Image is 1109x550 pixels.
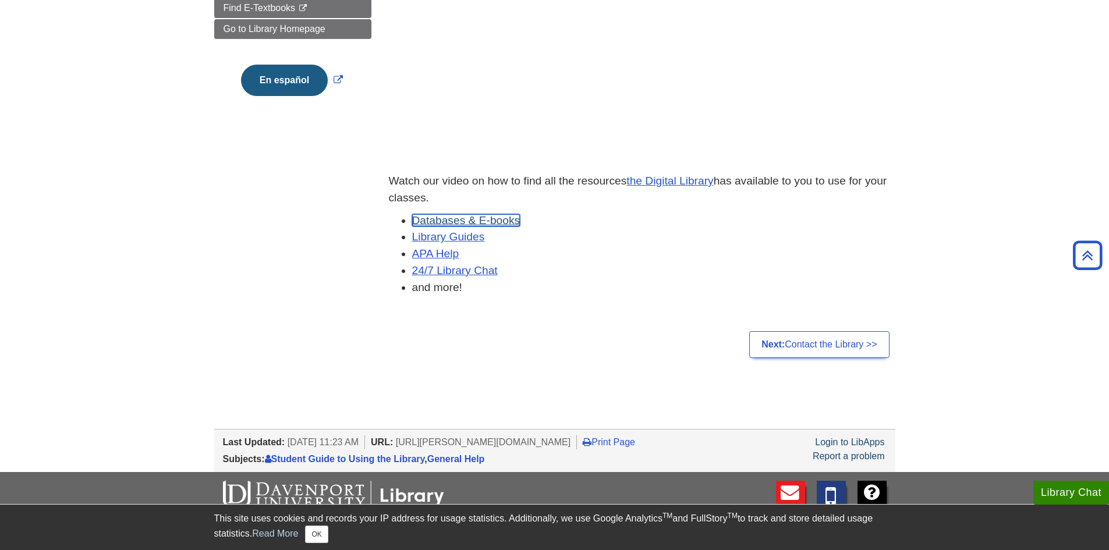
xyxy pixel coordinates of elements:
[776,481,805,521] a: E-mail
[662,512,672,520] sup: TM
[817,481,846,521] a: Text
[412,230,485,243] a: Library Guides
[389,173,895,207] p: Watch our video on how to find all the resources has available to you to use for your classes.
[241,65,328,96] button: En español
[223,481,444,511] img: DU Libraries
[813,451,885,461] a: Report a problem
[728,512,738,520] sup: TM
[396,437,571,447] span: [URL][PERSON_NAME][DOMAIN_NAME]
[412,264,498,276] a: 24/7 Library Chat
[1069,247,1106,263] a: Back to Top
[298,5,308,12] i: This link opens in a new window
[858,481,887,521] a: FAQ
[583,437,635,447] a: Print Page
[252,528,298,538] a: Read More
[238,75,346,85] a: Link opens in new window
[412,247,459,260] a: APA Help
[265,454,425,464] a: Student Guide to Using the Library
[214,19,371,39] a: Go to Library Homepage
[815,437,884,447] a: Login to LibApps
[749,331,889,358] a: Next:Contact the Library >>
[371,437,393,447] span: URL:
[761,339,785,349] strong: Next:
[305,526,328,543] button: Close
[412,279,895,296] li: and more!
[288,437,359,447] span: [DATE] 11:23 AM
[223,454,265,464] span: Subjects:
[626,175,713,187] a: the Digital Library
[265,454,485,464] span: ,
[412,214,520,226] a: Databases & E-books
[224,3,296,13] span: Find E-Textbooks
[214,512,895,543] div: This site uses cookies and records your IP address for usage statistics. Additionally, we use Goo...
[1033,481,1109,505] button: Library Chat
[583,437,591,446] i: Print Page
[224,24,325,34] span: Go to Library Homepage
[427,454,485,464] a: General Help
[223,437,285,447] span: Last Updated:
